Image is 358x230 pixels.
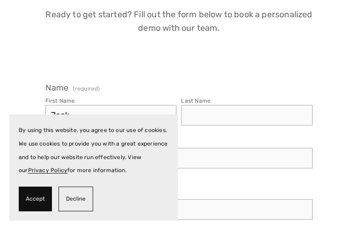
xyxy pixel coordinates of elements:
div: Last Name [181,98,211,104]
iframe: Chat Widget [311,185,358,230]
button: Decline [58,187,93,211]
button: Accept [19,187,52,211]
a: Privacy Policy [28,167,68,174]
p: By using this website, you agree to our use of cookies. We use cookies to provide you with a grea... [19,124,168,177]
span: (required) [73,86,100,91]
div: First Name [45,98,75,104]
span: Accept [26,192,45,206]
span: Decline [66,192,86,206]
span: Name [45,83,69,93]
section: Cookie banner [9,114,178,221]
p: Ready to get started? Fill out the form below to book a personalized demo with our team. [45,8,313,35]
